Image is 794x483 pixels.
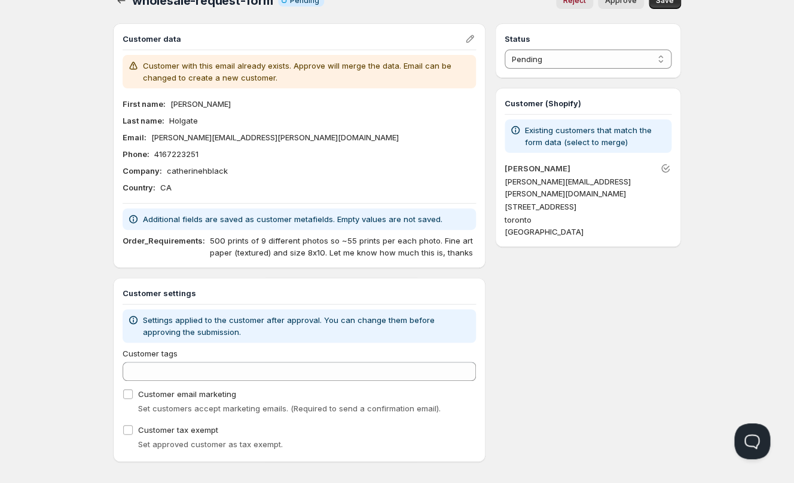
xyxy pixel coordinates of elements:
[123,99,166,109] b: First name :
[154,148,198,160] p: 4167223251
[123,183,155,192] b: Country :
[123,149,149,159] b: Phone :
[505,176,671,199] p: [PERSON_NAME][EMAIL_ADDRESS][PERSON_NAME][DOMAIN_NAME]
[138,439,283,449] span: Set approved customer as tax exempt.
[123,349,178,358] span: Customer tags
[505,33,671,45] h3: Status
[462,30,478,47] button: Edit
[123,116,164,125] b: Last name :
[505,202,576,211] span: [STREET_ADDRESS]
[210,235,476,259] p: 500 prints of 9 different photos so ~55 prints per each photo. Fine art paper (textured) and size...
[505,215,584,236] span: toronto [GEOGRAPHIC_DATA]
[123,236,205,245] b: Order_Requirements :
[138,389,236,399] span: Customer email marketing
[138,425,218,435] span: Customer tax exempt
[138,404,441,413] span: Set customers accept marketing emails. (Required to send a confirmation email).
[160,181,172,193] p: CA
[123,287,476,299] h3: Customer settings
[525,124,667,148] p: Existing customers that match the form data (select to merge)
[123,33,464,45] h3: Customer data
[505,164,570,173] a: [PERSON_NAME]
[143,314,471,338] p: Settings applied to the customer after approval. You can change them before approving the submiss...
[734,423,770,459] iframe: Help Scout Beacon - Open
[505,97,671,109] h3: Customer (Shopify)
[657,160,674,177] button: Unlink
[123,133,146,142] b: Email :
[143,60,471,84] p: Customer with this email already exists. Approve will merge the data. Email can be changed to cre...
[151,131,399,143] p: [PERSON_NAME][EMAIL_ADDRESS][PERSON_NAME][DOMAIN_NAME]
[167,165,228,177] p: catherinehblack
[143,213,442,225] p: Additional fields are saved as customer metafields. Empty values are not saved.
[169,115,198,127] p: Holgate
[170,98,231,110] p: [PERSON_NAME]
[123,166,162,176] b: Company :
